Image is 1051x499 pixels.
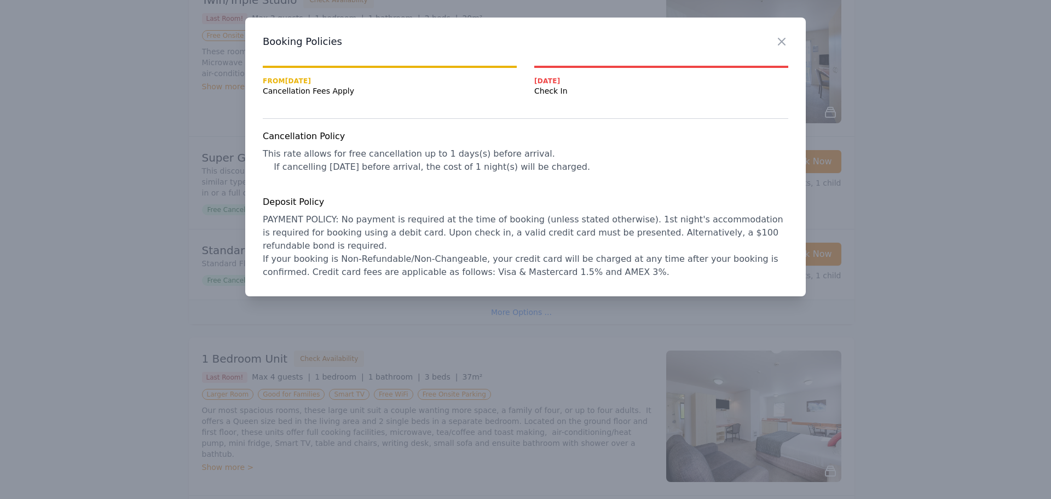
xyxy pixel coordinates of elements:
span: Check In [534,85,788,96]
h4: Cancellation Policy [263,130,788,143]
span: This rate allows for free cancellation up to 1 days(s) before arrival. If cancelling [DATE] befor... [263,148,590,172]
span: Cancellation Fees Apply [263,85,517,96]
nav: Progress mt-20 [263,66,788,96]
h3: Booking Policies [263,35,788,48]
h4: Deposit Policy [263,196,788,209]
span: [DATE] [534,77,788,85]
span: PAYMENT POLICY: No payment is required at the time of booking (unless stated otherwise). 1st nigh... [263,214,786,277]
span: From [DATE] [263,77,517,85]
